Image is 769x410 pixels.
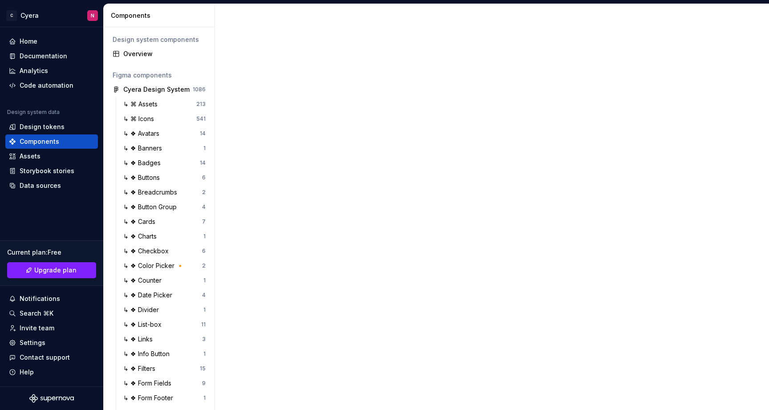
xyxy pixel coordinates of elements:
[111,11,211,20] div: Components
[5,321,98,335] a: Invite team
[120,273,209,288] a: ↳ ❖ Counter1
[20,353,70,362] div: Contact support
[203,277,206,284] div: 1
[120,215,209,229] a: ↳ ❖ Cards7
[2,6,101,25] button: CCyeraN
[120,361,209,376] a: ↳ ❖ Filters15
[202,248,206,255] div: 6
[5,292,98,306] button: Notifications
[7,262,96,278] a: Upgrade plan
[120,185,209,199] a: ↳ ❖ Breadcrumbs2
[20,66,48,75] div: Analytics
[123,364,159,373] div: ↳ ❖ Filters
[20,52,67,61] div: Documentation
[196,101,206,108] div: 213
[91,12,94,19] div: N
[123,129,163,138] div: ↳ ❖ Avatars
[120,200,209,214] a: ↳ ❖ Button Group4
[120,317,209,332] a: ↳ ❖ List-box11
[202,262,206,269] div: 2
[113,35,206,44] div: Design system components
[34,266,77,275] span: Upgrade plan
[200,365,206,372] div: 15
[123,100,161,109] div: ↳ ⌘ Assets
[123,188,181,197] div: ↳ ❖ Breadcrumbs
[202,336,206,343] div: 3
[120,170,209,185] a: ↳ ❖ Buttons6
[201,321,206,328] div: 11
[29,394,74,403] svg: Supernova Logo
[5,350,98,365] button: Contact support
[193,86,206,93] div: 1086
[123,291,176,300] div: ↳ ❖ Date Picker
[109,82,209,97] a: Cyera Design System1086
[200,130,206,137] div: 14
[123,394,177,402] div: ↳ ❖ Form Footer
[5,306,98,321] button: Search ⌘K
[20,309,53,318] div: Search ⌘K
[5,179,98,193] a: Data sources
[120,156,209,170] a: ↳ ❖ Badges14
[123,173,163,182] div: ↳ ❖ Buttons
[202,174,206,181] div: 6
[123,247,172,256] div: ↳ ❖ Checkbox
[123,276,165,285] div: ↳ ❖ Counter
[202,218,206,225] div: 7
[123,349,173,358] div: ↳ ❖ Info Button
[123,158,164,167] div: ↳ ❖ Badges
[5,78,98,93] a: Code automation
[20,81,73,90] div: Code automation
[123,217,159,226] div: ↳ ❖ Cards
[109,47,209,61] a: Overview
[20,181,61,190] div: Data sources
[5,164,98,178] a: Storybook stories
[20,11,39,20] div: Cyera
[200,159,206,166] div: 14
[120,347,209,361] a: ↳ ❖ Info Button1
[20,37,37,46] div: Home
[203,233,206,240] div: 1
[120,391,209,405] a: ↳ ❖ Form Footer1
[120,288,209,302] a: ↳ ❖ Date Picker4
[123,320,165,329] div: ↳ ❖ List-box
[120,126,209,141] a: ↳ ❖ Avatars14
[123,261,187,270] div: ↳ ❖ Color Picker 🔸
[123,85,190,94] div: Cyera Design System
[120,141,209,155] a: ↳ ❖ Banners1
[202,203,206,211] div: 4
[123,305,162,314] div: ↳ ❖ Divider
[123,232,160,241] div: ↳ ❖ Charts
[5,49,98,63] a: Documentation
[20,338,45,347] div: Settings
[5,149,98,163] a: Assets
[20,368,34,377] div: Help
[120,229,209,244] a: ↳ ❖ Charts1
[123,49,206,58] div: Overview
[113,71,206,80] div: Figma components
[6,10,17,21] div: C
[123,144,166,153] div: ↳ ❖ Banners
[123,335,156,344] div: ↳ ❖ Links
[203,145,206,152] div: 1
[202,380,206,387] div: 9
[20,166,74,175] div: Storybook stories
[202,292,206,299] div: 4
[123,203,180,211] div: ↳ ❖ Button Group
[5,34,98,49] a: Home
[5,134,98,149] a: Components
[120,376,209,390] a: ↳ ❖ Form Fields9
[20,294,60,303] div: Notifications
[120,112,209,126] a: ↳ ⌘ Icons541
[123,114,158,123] div: ↳ ⌘ Icons
[5,64,98,78] a: Analytics
[7,109,60,116] div: Design system data
[20,122,65,131] div: Design tokens
[20,152,40,161] div: Assets
[202,189,206,196] div: 2
[5,365,98,379] button: Help
[7,248,96,257] div: Current plan : Free
[120,332,209,346] a: ↳ ❖ Links3
[120,259,209,273] a: ↳ ❖ Color Picker 🔸2
[5,120,98,134] a: Design tokens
